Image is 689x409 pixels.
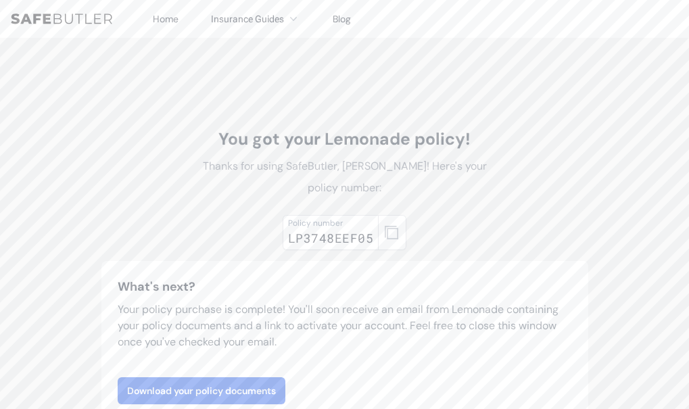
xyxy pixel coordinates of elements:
[118,377,285,404] a: Download your policy documents
[193,128,496,150] h1: You got your Lemonade policy!
[333,13,351,25] a: Blog
[288,218,373,228] div: Policy number
[193,155,496,199] p: Thanks for using SafeButler, [PERSON_NAME]! Here's your policy number:
[118,277,572,296] h3: What's next?
[118,302,572,350] p: Your policy purchase is complete! You'll soon receive an email from Lemonade containing your poli...
[153,13,179,25] a: Home
[288,228,373,247] div: LP3748EEF05
[11,14,112,24] img: SafeButler Text Logo
[211,11,300,27] button: Insurance Guides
